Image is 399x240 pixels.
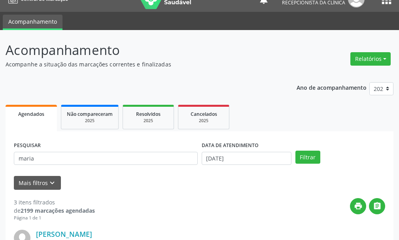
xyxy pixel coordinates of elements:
div: 2025 [67,118,113,124]
i: keyboard_arrow_down [48,179,57,187]
span: Agendados [18,111,44,117]
strong: 2199 marcações agendadas [21,207,95,214]
button: print [350,198,366,214]
div: 2025 [129,118,168,124]
a: [PERSON_NAME] [36,230,92,238]
i:  [373,202,382,210]
span: Cancelados [191,111,217,117]
a: Acompanhamento [3,15,62,30]
button:  [369,198,385,214]
div: de [14,206,95,215]
div: 3 itens filtrados [14,198,95,206]
p: Acompanhamento [6,40,277,60]
label: PESQUISAR [14,140,41,152]
label: DATA DE ATENDIMENTO [202,140,259,152]
button: Filtrar [295,151,320,164]
p: Ano de acompanhamento [297,82,367,92]
button: Relatórios [350,52,391,66]
span: Não compareceram [67,111,113,117]
input: Nome, CNS [14,152,198,165]
div: 2025 [184,118,223,124]
span: Resolvidos [136,111,161,117]
button: Mais filtroskeyboard_arrow_down [14,176,61,190]
p: Acompanhe a situação das marcações correntes e finalizadas [6,60,277,68]
div: Página 1 de 1 [14,215,95,221]
input: Selecione um intervalo [202,152,291,165]
i: print [354,202,363,210]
